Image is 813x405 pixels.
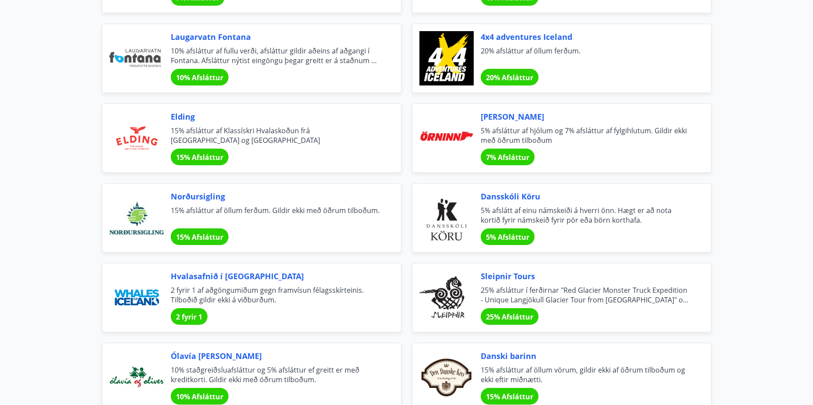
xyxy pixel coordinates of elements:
[481,111,690,122] span: [PERSON_NAME]
[171,31,380,43] span: Laugarvatn Fontana
[481,365,690,384] span: 15% afsláttur af öllum vörum, gildir ekki af öðrum tilboðum og ekki eftir miðnætti.
[171,206,380,225] span: 15% afsláttur af öllum ferðum. Gildir ekki með öðrum tilboðum.
[486,392,533,401] span: 15% Afsláttur
[176,392,223,401] span: 10% Afsláttur
[171,111,380,122] span: Elding
[481,31,690,43] span: 4x4 adventures Iceland
[486,73,533,82] span: 20% Afsláttur
[176,232,223,242] span: 15% Afsláttur
[481,206,690,225] span: 5% afslátt af einu námskeiði á hverri önn. Hægt er að nota kortið fyrir námskeið fyrir pör eða bö...
[481,191,690,202] span: Dansskóli Köru
[171,285,380,305] span: 2 fyrir 1 af aðgöngumiðum gegn framvísun félagsskírteinis. Tilboðið gildir ekki á viðburðum.
[481,270,690,282] span: Sleipnir Tours
[171,126,380,145] span: 15% afsláttur af Klassískri Hvalaskoðun frá [GEOGRAPHIC_DATA] og [GEOGRAPHIC_DATA]
[486,153,529,162] span: 7% Afsláttur
[481,126,690,145] span: 5% afsláttur af hjólum og 7% afsláttur af fylgihlutum. Gildir ekki með öðrum tilboðum
[171,350,380,362] span: Ólavía [PERSON_NAME]
[171,365,380,384] span: 10% staðgreiðsluafsláttur og 5% afsláttur ef greitt er með kreditkorti. Gildir ekki með öðrum til...
[171,46,380,65] span: 10% afsláttur af fullu verði, afsláttur gildir aðeins af aðgangi í Fontana. Afsláttur nýtist eing...
[486,312,533,322] span: 25% Afsláttur
[481,46,690,65] span: 20% afsláttur af öllum ferðum.
[176,153,223,162] span: 15% Afsláttur
[171,191,380,202] span: Norðursigling
[176,312,202,322] span: 2 fyrir 1
[486,232,529,242] span: 5% Afsláttur
[171,270,380,282] span: Hvalasafnið í [GEOGRAPHIC_DATA]
[481,350,690,362] span: Danski barinn
[481,285,690,305] span: 25% afsláttur í ferðirnar "Red Glacier Monster Truck Expedition - Unique Langjökull Glacier Tour ...
[176,73,223,82] span: 10% Afsláttur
